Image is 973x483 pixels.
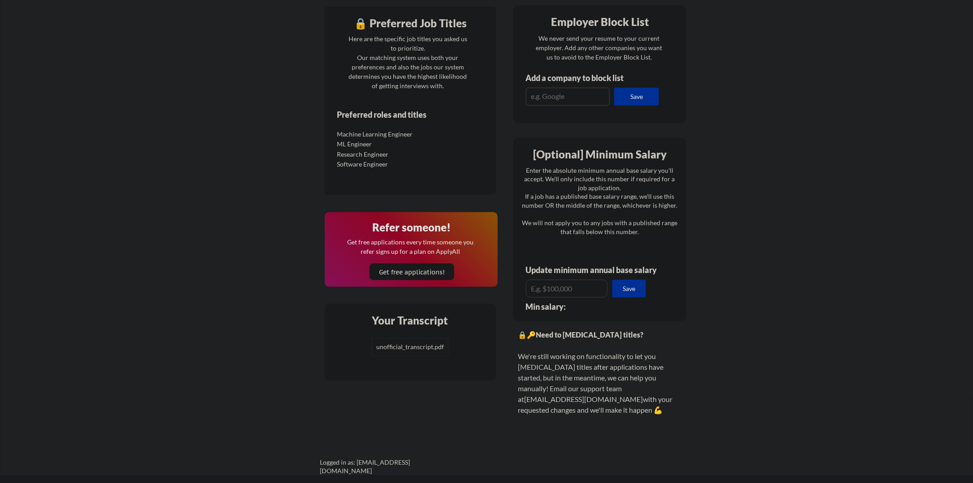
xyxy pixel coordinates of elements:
div: Add a company to block list [525,74,637,82]
div: [Optional] Minimum Salary [517,149,683,160]
div: Here are the specific job titles you asked us to prioritize. Our matching system uses both your p... [346,34,469,90]
div: Logged in as: [EMAIL_ADDRESS][DOMAIN_NAME] [320,458,454,476]
div: ML Engineer [337,140,431,149]
button: Save [612,280,646,298]
div: Get free applications every time someone you refer signs up for a plan on ApplyAll [347,237,474,256]
div: Research Engineer [337,150,431,159]
div: We never send your resume to your current employer. Add any other companies you want us to avoid ... [535,34,663,62]
div: 🔒 Preferred Job Titles [327,18,494,29]
div: Your Transcript [366,315,454,326]
div: Enter the absolute minimum annual base salary you'll accept. We'll only include this number if re... [522,166,677,236]
div: 🔒🔑 We're still working on functionality to let you [MEDICAL_DATA] titles after applications have ... [518,329,682,415]
div: Refer someone! [328,222,495,233]
a: [EMAIL_ADDRESS][DOMAIN_NAME] [524,395,643,403]
strong: Min salary: [525,302,566,312]
button: Get free applications! [370,264,454,280]
input: E.g. $100,000 [526,280,607,298]
div: Preferred roles and titles [337,111,459,119]
strong: Need to [MEDICAL_DATA] titles? [536,330,643,339]
div: Employer Block List [517,17,684,27]
div: Software Engineer [337,160,431,169]
button: Save [614,88,659,106]
div: Machine Learning Engineer [337,130,431,139]
div: Update minimum annual base salary [525,266,660,274]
